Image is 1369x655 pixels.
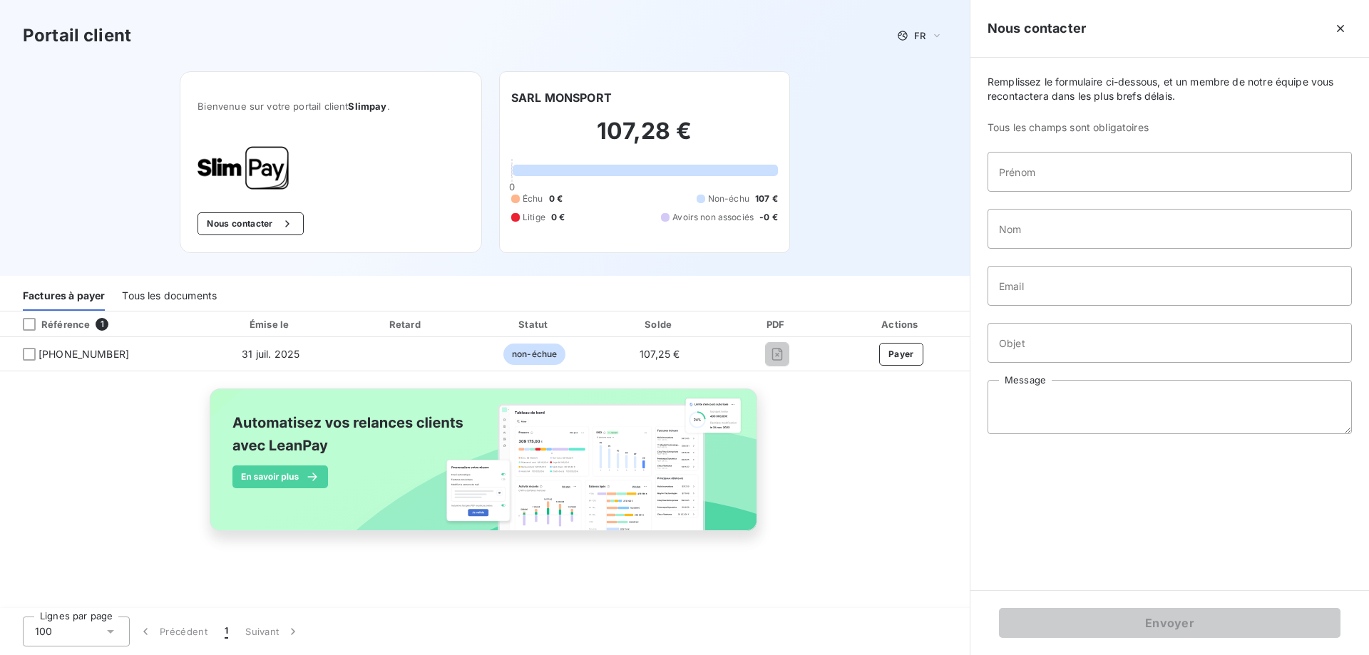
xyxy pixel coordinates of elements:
[551,211,565,224] span: 0 €
[523,211,545,224] span: Litige
[988,323,1352,363] input: placeholder
[130,617,216,646] button: Précédent
[836,317,967,331] div: Actions
[39,347,129,361] span: [PHONE_NUMBER]
[225,624,228,639] span: 1
[672,211,754,224] span: Avoirs non associés
[197,380,773,555] img: banner
[122,281,217,311] div: Tous les documents
[35,624,52,639] span: 100
[988,75,1352,103] span: Remplissez le formulaire ci-dessous, et un membre de notre équipe vous recontactera dans les plus...
[242,348,299,360] span: 31 juil. 2025
[640,348,680,360] span: 107,25 €
[988,152,1352,192] input: placeholder
[999,608,1340,638] button: Envoyer
[216,617,237,646] button: 1
[759,211,778,224] span: -0 €
[511,89,612,106] h6: SARL MONSPORT
[198,146,289,190] img: Company logo
[708,192,749,205] span: Non-échu
[601,317,719,331] div: Solde
[988,19,1086,38] h5: Nous contacter
[11,318,90,331] div: Référence
[988,209,1352,249] input: placeholder
[755,192,778,205] span: 107 €
[549,192,563,205] span: 0 €
[724,317,830,331] div: PDF
[23,281,105,311] div: Factures à payer
[198,212,303,235] button: Nous contacter
[344,317,468,331] div: Retard
[474,317,595,331] div: Statut
[503,344,565,365] span: non-échue
[988,120,1352,135] span: Tous les champs sont obligatoires
[198,100,464,112] span: Bienvenue sur votre portail client .
[879,343,923,366] button: Payer
[988,266,1352,306] input: placeholder
[509,181,515,192] span: 0
[523,192,543,205] span: Échu
[914,30,926,41] span: FR
[203,317,339,331] div: Émise le
[23,23,131,48] h3: Portail client
[511,117,778,160] h2: 107,28 €
[348,100,386,112] span: Slimpay
[237,617,309,646] button: Suivant
[96,318,108,331] span: 1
